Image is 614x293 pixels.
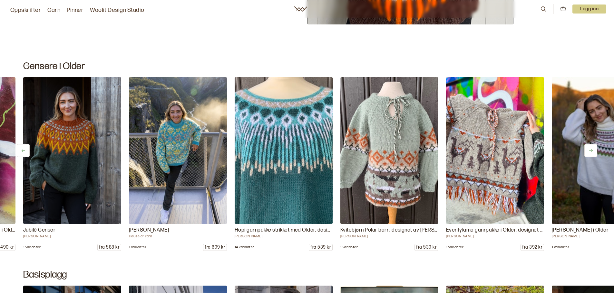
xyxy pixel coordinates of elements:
p: [PERSON_NAME] [23,234,121,239]
p: Kvitebjørn Polar barn, designet av [PERSON_NAME] garnpakke i [PERSON_NAME] [340,226,438,234]
img: Linka Neumann Denne oppskriften finnes kun i Boken "Villmarksgensere - varme gensere til små og s... [235,77,333,224]
img: Linka Neumann Garnpakke til Kvitebjørn Polar designet av Linka Neumann. Strikkepakken er i Older ... [340,77,438,224]
p: 1 varianter [446,245,463,250]
p: [PERSON_NAME] [235,234,333,239]
p: Hopi garnpakke strikket med Older, designet av [PERSON_NAME] [235,226,333,234]
p: fra 539 kr [309,244,332,251]
p: 1 varianter [23,245,41,250]
p: fra 699 kr [203,244,227,251]
a: Linka Neumann Garnpakke til Kvitebjørn Polar designet av Linka Neumann. Strikkepakken er i Older ... [340,77,438,251]
a: Linka Neumann Denne oppskriften finnes kun i Boken "Villmarksgensere - varme gensere til små og s... [235,77,333,251]
p: [PERSON_NAME] [446,234,544,239]
a: Pinner [67,6,83,15]
img: Dale Garn DG 489 - 05 Vi har oppskrift og garnpakke til Jubilé Genser fra House of Yarn. Genseren... [23,77,121,224]
a: Woolit Design Studio [90,6,144,15]
button: User dropdown [572,5,606,14]
p: Eventylama ganrpakke i Older, designet av [PERSON_NAME] [446,226,544,234]
img: House of Yarn DG 489-04A Strikket genser i OLDER 100 % ull og EVENTYRLIG GARN 70 % superwash ull,... [129,77,227,224]
a: Garn [47,6,60,15]
a: Woolit [294,6,307,12]
p: House of Yarn [129,234,227,239]
p: Logg inn [572,5,606,14]
h2: Gensere i Older [23,60,591,72]
h2: Basisplagg [23,269,591,280]
p: 1 varianter [340,245,358,250]
a: Linka Neumann Garnpakke til Eventyrlama er designet av Linka Neumann. Strikkepakken er i Older fr... [446,77,544,251]
p: fra 588 kr [98,244,121,251]
img: Linka Neumann Garnpakke til Eventyrlama er designet av Linka Neumann. Strikkepakken er i Older fr... [446,77,544,224]
p: 1 varianter [552,245,569,250]
p: [PERSON_NAME] [340,234,438,239]
p: 1 varianter [129,245,146,250]
p: Jubilé Genser [23,226,121,234]
p: 14 varianter [235,245,254,250]
a: Dale Garn DG 489 - 05 Vi har oppskrift og garnpakke til Jubilé Genser fra House of Yarn. Genseren... [23,77,121,251]
a: Oppskrifter [10,6,41,15]
p: fra 392 kr [521,244,544,251]
p: fra 539 kr [415,244,438,251]
p: [PERSON_NAME] [129,226,227,234]
a: House of Yarn DG 489-04A Strikket genser i OLDER 100 % ull og EVENTYRLIG GARN 70 % superwash ull,... [129,77,227,251]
